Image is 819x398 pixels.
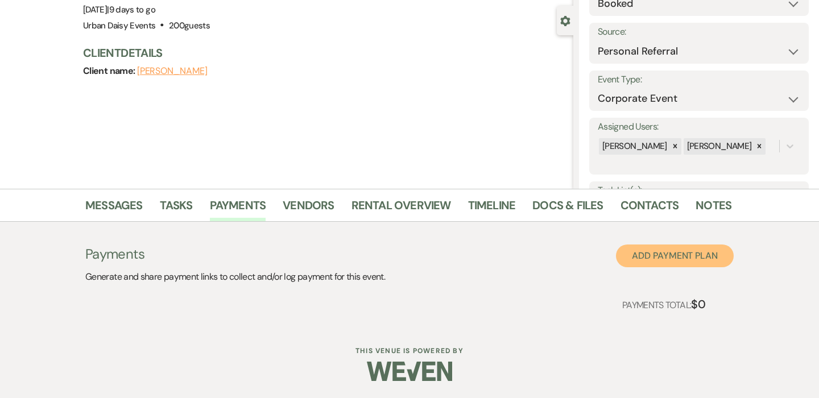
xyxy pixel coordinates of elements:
[210,196,266,221] a: Payments
[691,297,705,312] strong: $0
[85,244,385,264] h3: Payments
[616,244,734,267] button: Add Payment Plan
[83,65,137,77] span: Client name:
[696,196,731,221] a: Notes
[684,138,754,155] div: [PERSON_NAME]
[622,295,705,313] p: Payments Total:
[107,4,155,15] span: |
[83,45,562,61] h3: Client Details
[160,196,193,221] a: Tasks
[351,196,451,221] a: Rental Overview
[83,20,155,31] span: Urban Daisy Events
[85,270,385,284] p: Generate and share payment links to collect and/or log payment for this event.
[599,138,669,155] div: [PERSON_NAME]
[621,196,679,221] a: Contacts
[598,183,800,199] label: Task List(s):
[137,67,208,76] button: [PERSON_NAME]
[169,20,210,31] span: 200 guests
[598,119,800,135] label: Assigned Users:
[598,72,800,88] label: Event Type:
[560,15,570,26] button: Close lead details
[109,4,155,15] span: 9 days to go
[367,351,452,391] img: Weven Logo
[83,4,155,15] span: [DATE]
[532,196,603,221] a: Docs & Files
[283,196,334,221] a: Vendors
[598,24,800,40] label: Source:
[468,196,516,221] a: Timeline
[85,196,143,221] a: Messages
